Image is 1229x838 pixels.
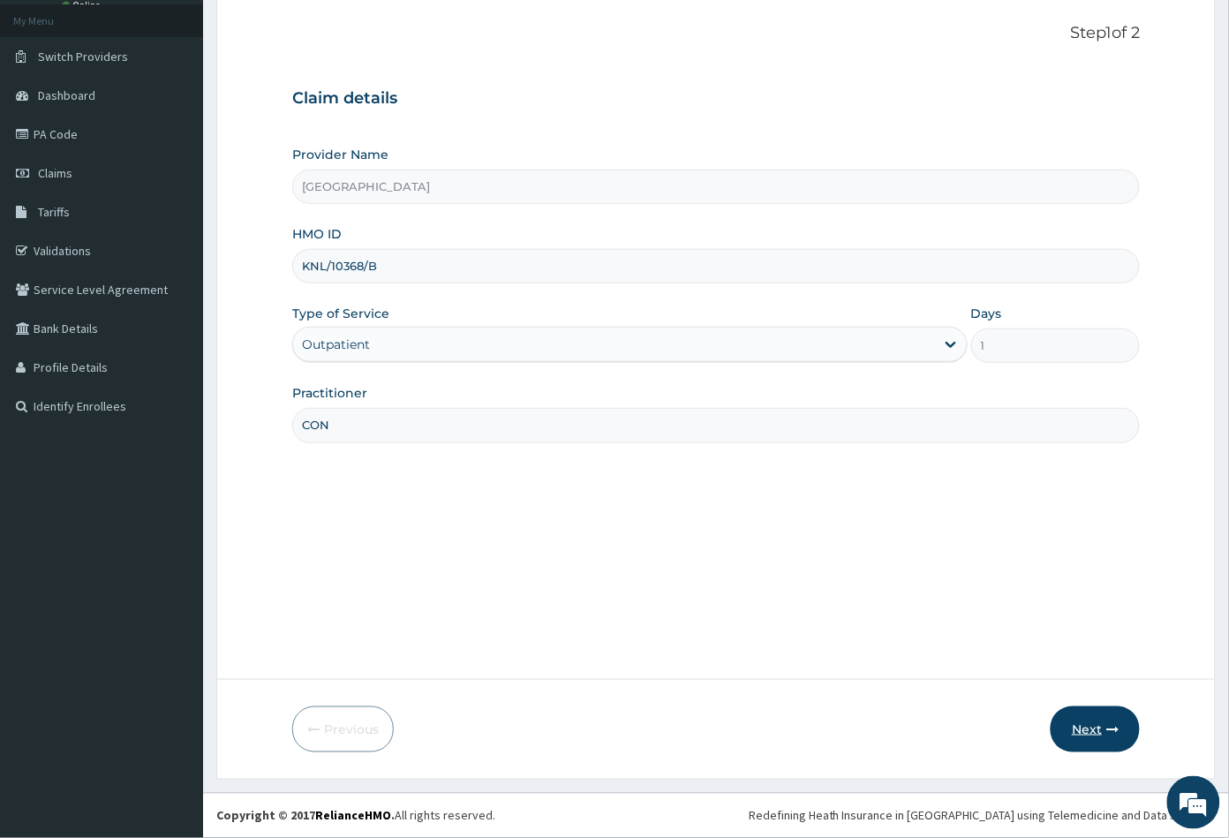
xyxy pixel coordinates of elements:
[290,9,332,51] div: Minimize live chat window
[38,49,128,64] span: Switch Providers
[38,204,70,220] span: Tariffs
[203,793,1229,838] footer: All rights reserved.
[971,305,1002,322] label: Days
[292,249,1141,283] input: Enter HMO ID
[9,482,336,544] textarea: Type your message and hit 'Enter'
[92,99,297,122] div: Chat with us now
[38,165,72,181] span: Claims
[33,88,72,132] img: d_794563401_company_1708531726252_794563401
[102,223,244,401] span: We're online!
[749,807,1216,825] div: Redefining Heath Insurance in [GEOGRAPHIC_DATA] using Telemedicine and Data Science!
[38,87,95,103] span: Dashboard
[292,89,1141,109] h3: Claim details
[292,146,388,163] label: Provider Name
[216,808,395,824] strong: Copyright © 2017 .
[302,336,370,353] div: Outpatient
[292,305,389,322] label: Type of Service
[292,706,394,752] button: Previous
[292,24,1141,43] p: Step 1 of 2
[292,408,1141,442] input: Enter Name
[292,225,342,243] label: HMO ID
[315,808,391,824] a: RelianceHMO
[292,384,367,402] label: Practitioner
[1051,706,1140,752] button: Next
